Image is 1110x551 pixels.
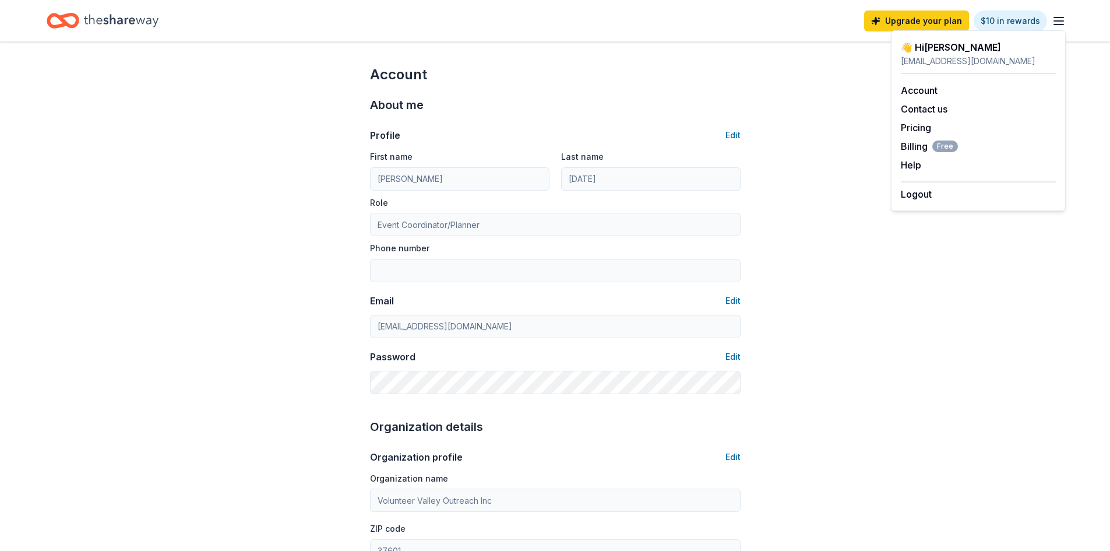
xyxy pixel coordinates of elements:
[370,417,741,436] div: Organization details
[901,158,921,172] button: Help
[864,10,969,31] a: Upgrade your plan
[370,128,400,142] div: Profile
[901,122,931,134] a: Pricing
[725,350,741,364] button: Edit
[901,85,938,96] a: Account
[370,197,388,209] label: Role
[725,450,741,464] button: Edit
[370,473,448,485] label: Organization name
[370,151,413,163] label: First name
[370,350,415,364] div: Password
[901,102,947,116] button: Contact us
[370,243,429,254] label: Phone number
[901,187,932,201] button: Logout
[370,65,741,84] div: Account
[47,7,158,34] a: Home
[901,139,958,153] button: BillingFree
[974,10,1047,31] a: $10 in rewards
[370,96,741,114] div: About me
[370,450,463,464] div: Organization profile
[901,139,958,153] span: Billing
[561,151,604,163] label: Last name
[370,523,406,535] label: ZIP code
[901,54,1056,68] div: [EMAIL_ADDRESS][DOMAIN_NAME]
[725,128,741,142] button: Edit
[725,294,741,308] button: Edit
[901,40,1056,54] div: 👋 Hi [PERSON_NAME]
[932,141,958,152] span: Free
[370,294,394,308] div: Email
